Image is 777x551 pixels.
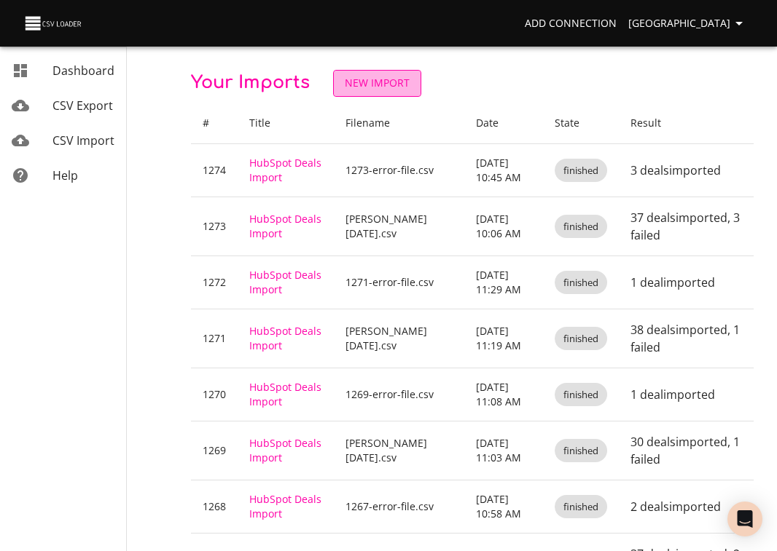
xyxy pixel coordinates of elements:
td: 1273 [191,197,238,255]
td: 1267-error-file.csv [334,480,464,533]
td: [PERSON_NAME] [DATE].csv [334,309,464,368]
th: State [543,103,619,144]
th: Result [619,103,754,144]
td: 1270 [191,368,238,421]
th: Title [238,103,334,144]
a: HubSpot Deals Import [249,436,321,464]
span: finished [555,388,607,402]
p: 1 deal imported [630,386,742,403]
td: 1268 [191,480,238,533]
td: [DATE] 11:29 AM [464,255,543,309]
span: Your Imports [191,73,310,92]
span: [GEOGRAPHIC_DATA] [628,15,748,33]
p: 37 deals imported , 3 failed [630,209,742,244]
span: finished [555,220,607,234]
span: CSV Export [52,98,113,114]
td: 1269 [191,421,238,480]
a: HubSpot Deals Import [249,492,321,520]
a: New Import [333,70,421,97]
td: [DATE] 10:45 AM [464,143,543,197]
td: [DATE] 10:58 AM [464,480,543,533]
p: 30 deals imported , 1 failed [630,433,742,468]
a: HubSpot Deals Import [249,156,321,184]
span: Dashboard [52,63,114,79]
a: HubSpot Deals Import [249,212,321,240]
span: finished [555,276,607,290]
td: [DATE] 11:19 AM [464,309,543,368]
p: 2 deals imported [630,498,742,515]
td: 1272 [191,255,238,309]
p: 38 deals imported , 1 failed [630,321,742,356]
span: finished [555,332,607,346]
td: 1274 [191,143,238,197]
span: finished [555,444,607,458]
td: [PERSON_NAME] [DATE].csv [334,421,464,480]
td: 1271-error-file.csv [334,255,464,309]
span: Help [52,167,78,183]
td: [DATE] 10:06 AM [464,197,543,255]
td: [PERSON_NAME] [DATE].csv [334,197,464,255]
span: finished [555,164,607,178]
td: [DATE] 11:03 AM [464,421,543,480]
span: finished [555,500,607,514]
th: Filename [334,103,464,144]
button: [GEOGRAPHIC_DATA] [622,10,754,37]
th: # [191,103,238,144]
img: CSV Loader [23,13,85,33]
th: Date [464,103,543,144]
a: HubSpot Deals Import [249,324,321,352]
div: Open Intercom Messenger [727,502,762,536]
td: 1271 [191,309,238,368]
span: CSV Import [52,132,114,148]
td: 1269-error-file.csv [334,368,464,421]
a: HubSpot Deals Import [249,268,321,296]
a: Add Connection [519,10,622,37]
span: Add Connection [525,15,617,33]
td: 1273-error-file.csv [334,143,464,197]
p: 1 deal imported [630,274,742,291]
a: HubSpot Deals Import [249,380,321,408]
p: 3 deals imported [630,162,742,179]
td: [DATE] 11:08 AM [464,368,543,421]
span: New Import [345,74,410,92]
